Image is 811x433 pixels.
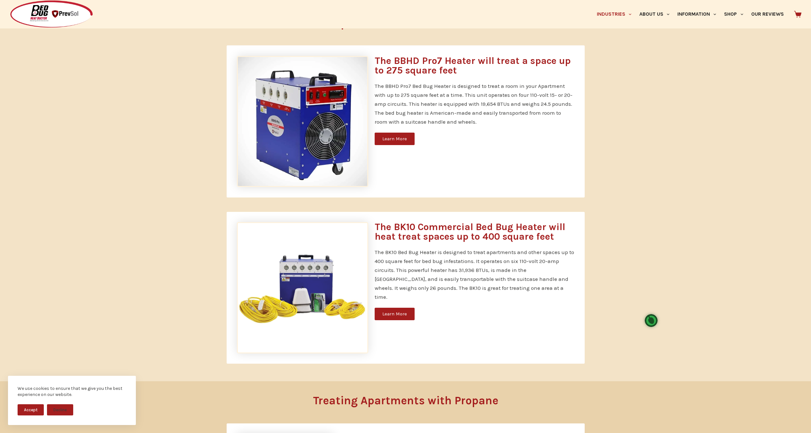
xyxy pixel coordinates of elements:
div: The BK10 Bed Bug Heater is designed to treat apartments and other spaces up to 400 square feet fo... [375,248,574,301]
h3: The BK10 Commercial Bed Bug Heater will heat treat spaces up to 400 square feet [375,222,574,241]
h2: Treating Apartments with Propane [237,395,574,406]
img: BK10 bed bug heater package compares to the Elite 33K Hypro Heater [237,222,368,353]
h3: The BBHD Pro7 Heater will treat a space up to 275 square feet [375,56,574,75]
div: We use cookies to ensure that we give you the best experience on our website. [18,385,126,398]
a: Learn More [375,133,415,145]
span: Learn More [382,312,407,316]
button: Accept [18,404,44,415]
button: Decline [47,404,73,415]
button: Open LiveChat chat widget [5,3,24,22]
div: The BBHD Pro7 Bed Bug Heater is designed to treat a room in your Apartment with up to 275 square ... [375,81,574,126]
a: Learn More [375,308,415,320]
span: Learn More [382,136,407,141]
